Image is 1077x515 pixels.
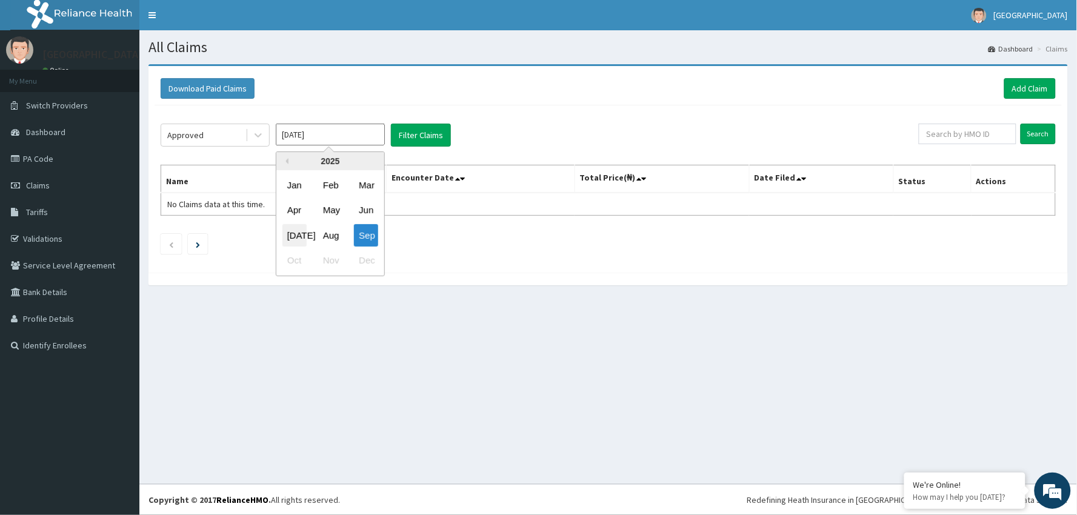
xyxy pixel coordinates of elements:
[139,484,1077,515] footer: All rights reserved.
[6,36,33,64] img: User Image
[386,165,575,193] th: Encounter Date
[282,199,307,222] div: Choose April 2025
[318,174,342,196] div: Choose February 2025
[196,239,200,250] a: Next page
[391,124,451,147] button: Filter Claims
[148,39,1068,55] h1: All Claims
[354,199,378,222] div: Choose June 2025
[26,207,48,218] span: Tariffs
[913,492,1016,502] p: How may I help you today?
[1035,44,1068,54] li: Claims
[989,44,1033,54] a: Dashboard
[161,165,387,193] th: Name
[42,49,142,60] p: [GEOGRAPHIC_DATA]
[167,129,204,141] div: Approved
[318,199,342,222] div: Choose May 2025
[216,494,268,505] a: RelianceHMO
[282,174,307,196] div: Choose January 2025
[318,224,342,247] div: Choose August 2025
[749,165,893,193] th: Date Filed
[282,158,288,164] button: Previous Year
[994,10,1068,21] span: [GEOGRAPHIC_DATA]
[276,152,384,170] div: 2025
[26,180,50,191] span: Claims
[913,479,1016,490] div: We're Online!
[972,165,1056,193] th: Actions
[26,100,88,111] span: Switch Providers
[276,173,384,273] div: month 2025-09
[354,174,378,196] div: Choose March 2025
[161,78,255,99] button: Download Paid Claims
[282,224,307,247] div: Choose July 2025
[42,66,72,75] a: Online
[1021,124,1056,144] input: Search
[148,494,271,505] strong: Copyright © 2017 .
[26,127,65,138] span: Dashboard
[919,124,1016,144] input: Search by HMO ID
[168,239,174,250] a: Previous page
[747,494,1068,506] div: Redefining Heath Insurance in [GEOGRAPHIC_DATA] using Telemedicine and Data Science!
[167,199,265,210] span: No Claims data at this time.
[276,124,385,145] input: Select Month and Year
[1004,78,1056,99] a: Add Claim
[972,8,987,23] img: User Image
[354,224,378,247] div: Choose September 2025
[893,165,971,193] th: Status
[575,165,749,193] th: Total Price(₦)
